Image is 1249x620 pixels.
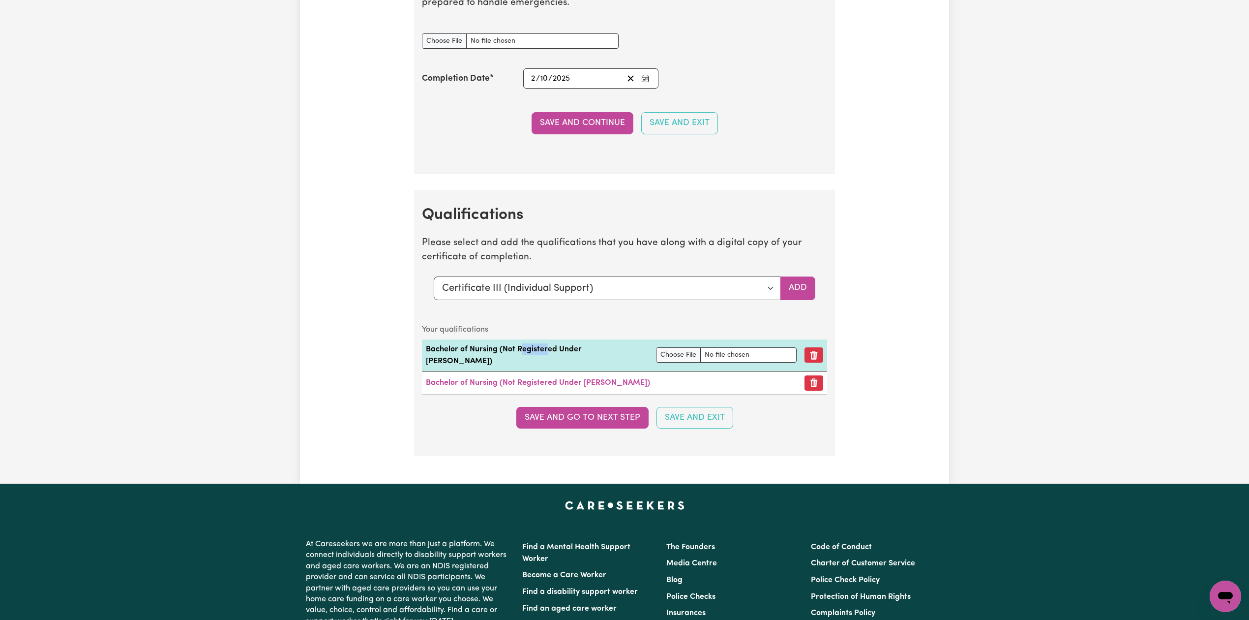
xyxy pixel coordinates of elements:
[422,236,827,265] p: Please select and add the qualifications that you have along with a digital copy of your certific...
[666,609,706,617] a: Insurances
[666,593,715,601] a: Police Checks
[422,206,827,224] h2: Qualifications
[536,74,540,83] span: /
[811,593,911,601] a: Protection of Human Rights
[656,407,733,429] button: Save and Exit
[666,543,715,551] a: The Founders
[565,501,684,509] a: Careseekers home page
[522,543,630,563] a: Find a Mental Health Support Worker
[811,576,880,584] a: Police Check Policy
[623,72,638,85] button: Clear date
[422,340,652,372] td: Bachelor of Nursing (Not Registered Under [PERSON_NAME])
[532,112,633,134] button: Save and Continue
[422,320,827,340] caption: Your qualifications
[1210,581,1241,612] iframe: Button to launch messaging window
[666,576,683,584] a: Blog
[548,74,552,83] span: /
[666,559,717,567] a: Media Centre
[811,559,915,567] a: Charter of Customer Service
[804,375,823,391] button: Remove certificate
[522,571,606,579] a: Become a Care Worker
[641,112,718,134] button: Save and Exit
[638,72,652,85] button: Enter the Completion Date of your CPR Course
[811,609,875,617] a: Complaints Policy
[780,277,815,300] button: Add selected qualification
[552,72,570,85] input: ----
[522,605,617,613] a: Find an aged care worker
[422,72,490,85] label: Completion Date
[540,72,548,85] input: --
[516,407,649,429] button: Save and go to next step
[811,543,872,551] a: Code of Conduct
[522,588,638,596] a: Find a disability support worker
[804,347,823,363] button: Remove qualification
[531,72,536,85] input: --
[426,379,650,387] a: Bachelor of Nursing (Not Registered Under [PERSON_NAME])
